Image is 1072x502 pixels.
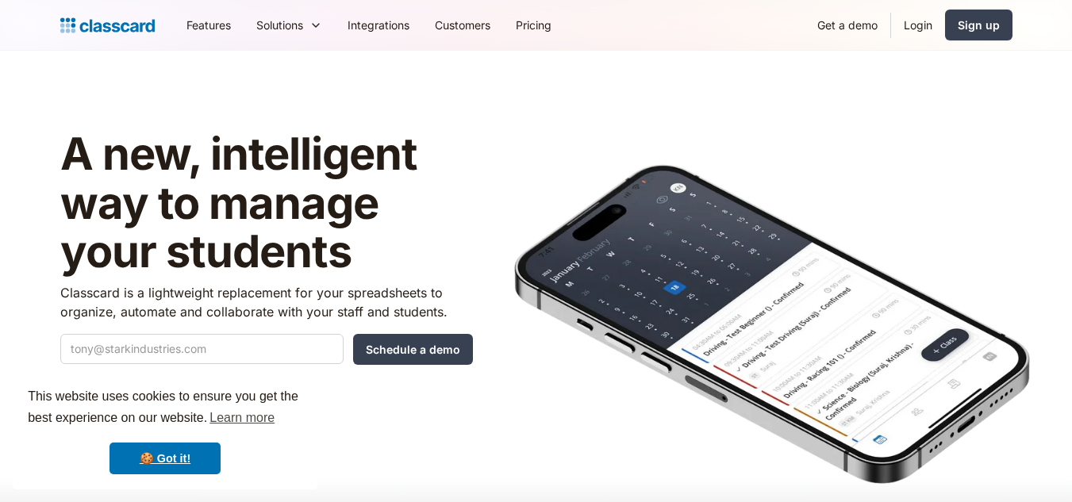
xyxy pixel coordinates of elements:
a: dismiss cookie message [110,443,221,474]
a: Integrations [335,7,422,43]
span: This website uses cookies to ensure you get the best experience on our website. [28,387,302,430]
p: Classcard is a lightweight replacement for your spreadsheets to organize, automate and collaborat... [60,283,473,321]
a: learn more about cookies [207,406,277,430]
a: Customers [422,7,503,43]
div: Solutions [244,7,335,43]
a: Features [174,7,244,43]
div: Solutions [256,17,303,33]
input: Schedule a demo [353,334,473,365]
a: Login [891,7,945,43]
input: tony@starkindustries.com [60,334,344,364]
a: Sign up [945,10,1012,40]
div: Sign up [958,17,1000,33]
a: Get a demo [805,7,890,43]
h1: A new, intelligent way to manage your students [60,130,473,277]
a: Logo [60,14,155,36]
a: Pricing [503,7,564,43]
div: cookieconsent [13,372,317,489]
form: Quick Demo Form [60,334,473,365]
